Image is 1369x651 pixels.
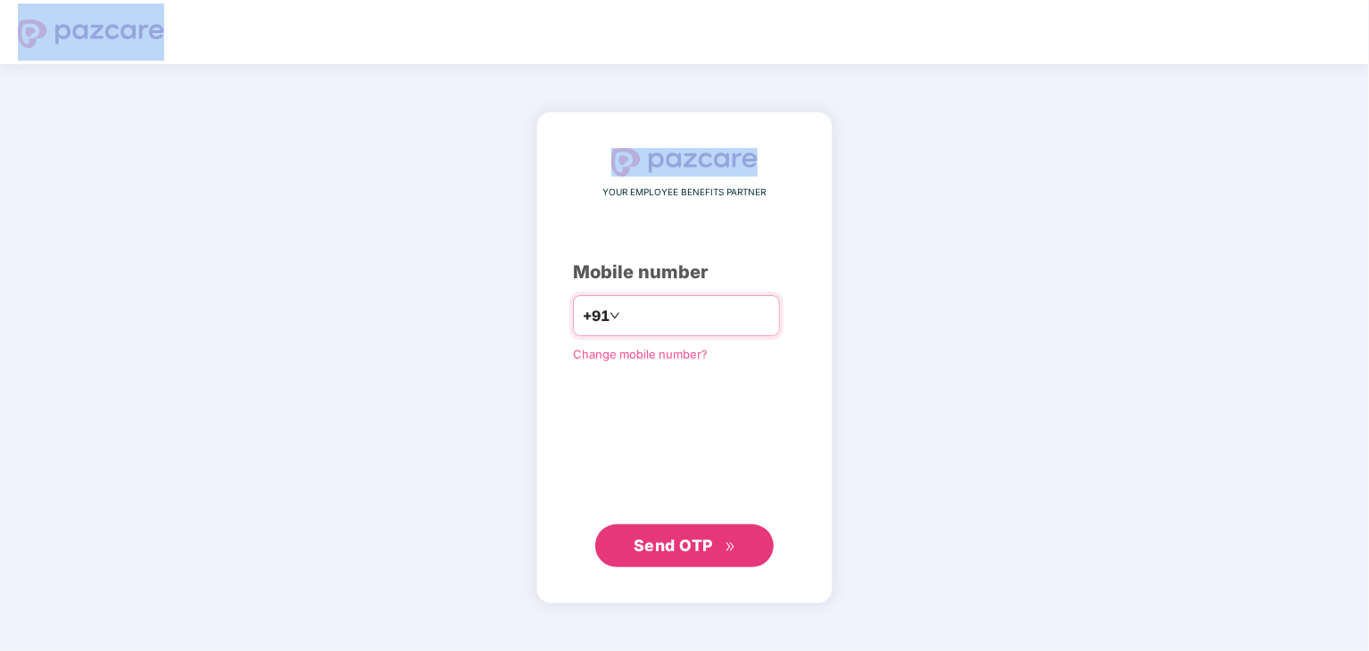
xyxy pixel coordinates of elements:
span: down [610,310,620,321]
div: Mobile number [573,259,796,286]
span: double-right [725,541,736,553]
button: Send OTPdouble-right [595,524,774,567]
span: Send OTP [634,536,713,555]
img: logo [611,148,758,177]
span: +91 [583,305,610,327]
img: logo [18,20,164,48]
span: YOUR EMPLOYEE BENEFITS PARTNER [603,185,767,200]
a: Change mobile number? [573,347,708,361]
